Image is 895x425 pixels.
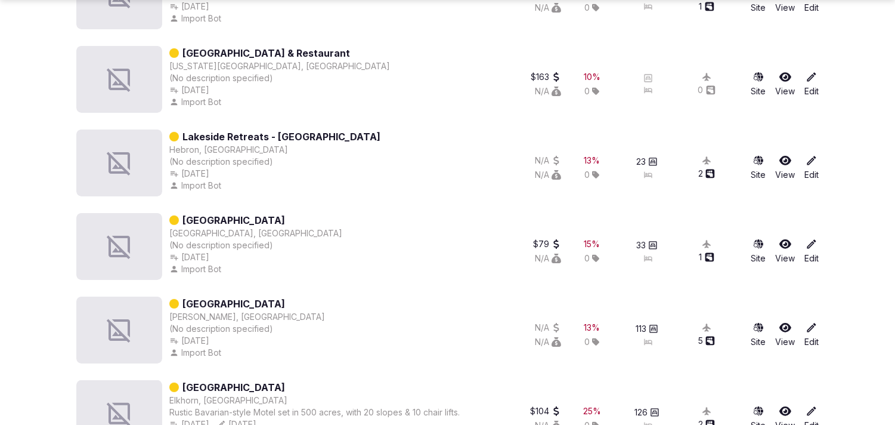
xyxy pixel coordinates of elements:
[584,252,590,264] span: 0
[775,238,795,264] a: View
[699,251,714,263] button: 1
[636,323,646,335] span: 113
[535,155,561,167] button: N/A
[182,213,285,227] a: [GEOGRAPHIC_DATA]
[169,227,342,239] button: [GEOGRAPHIC_DATA], [GEOGRAPHIC_DATA]
[584,71,600,83] button: 10%
[535,322,561,334] button: N/A
[636,239,646,251] span: 33
[584,71,600,83] div: 10 %
[584,322,600,334] div: 13 %
[531,71,561,83] button: $163
[583,405,601,417] div: 25 %
[584,238,600,250] button: 15%
[182,297,285,311] a: [GEOGRAPHIC_DATA]
[584,169,590,181] span: 0
[535,169,561,181] button: N/A
[634,406,659,418] button: 126
[533,238,561,250] button: $79
[584,85,590,97] span: 0
[751,155,766,181] a: Site
[535,336,561,348] button: N/A
[169,323,325,335] div: (No description specified)
[169,335,209,347] button: [DATE]
[535,252,561,264] button: N/A
[584,238,600,250] div: 15 %
[182,130,380,144] a: Lakeside Retreats - [GEOGRAPHIC_DATA]
[169,311,325,323] button: [PERSON_NAME], [GEOGRAPHIC_DATA]
[169,263,224,275] button: Import Bot
[804,238,819,264] a: Edit
[169,347,224,359] button: Import Bot
[530,405,561,417] button: $104
[775,155,795,181] a: View
[169,180,224,192] button: Import Bot
[169,60,390,72] button: [US_STATE][GEOGRAPHIC_DATA], [GEOGRAPHIC_DATA]
[584,155,600,167] div: 13 %
[636,156,658,168] button: 23
[583,405,601,417] button: 25%
[636,239,658,251] button: 33
[584,155,600,167] button: 13%
[169,156,380,168] div: (No description specified)
[775,322,795,348] a: View
[182,380,285,395] a: [GEOGRAPHIC_DATA]
[169,72,390,84] div: (No description specified)
[535,85,561,97] button: N/A
[804,322,819,348] a: Edit
[169,84,209,96] button: [DATE]
[169,406,460,418] div: Rustic Bavarian-style Motel set in 500 acres, with 20 slopes & 10 chair lifts.
[804,155,819,181] a: Edit
[636,156,646,168] span: 23
[698,335,715,347] button: 5
[584,322,600,334] button: 13%
[698,168,715,180] button: 2
[169,251,209,263] button: [DATE]
[775,71,795,97] a: View
[169,13,224,24] button: Import Bot
[182,46,350,60] a: [GEOGRAPHIC_DATA] & Restaurant
[636,323,658,335] button: 113
[584,336,590,348] span: 0
[751,238,766,264] a: Site
[698,84,716,96] button: 0
[169,168,209,180] button: [DATE]
[169,239,342,251] div: (No description specified)
[169,96,224,108] button: Import Bot
[169,395,287,406] button: Elkhorn, [GEOGRAPHIC_DATA]
[169,144,288,156] button: Hebron, [GEOGRAPHIC_DATA]
[751,322,766,348] a: Site
[751,71,766,97] a: Site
